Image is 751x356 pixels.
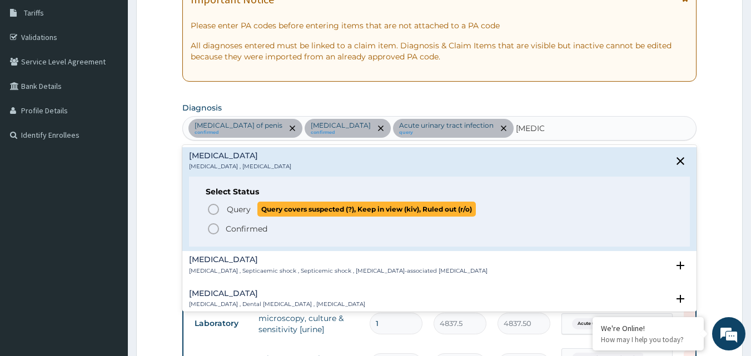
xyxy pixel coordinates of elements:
div: We're Online! [601,323,695,333]
div: Chat with us now [58,62,187,77]
small: query [399,130,494,136]
h4: [MEDICAL_DATA] [189,152,291,160]
span: We're online! [64,107,153,219]
span: Query [227,204,251,215]
p: [MEDICAL_DATA] , Dental [MEDICAL_DATA] , [MEDICAL_DATA] [189,300,365,308]
span: remove selection option [499,123,509,133]
h4: [MEDICAL_DATA] [189,289,365,298]
h4: [MEDICAL_DATA] [189,255,488,264]
i: status option query [207,203,220,216]
i: close select status [674,154,687,168]
span: remove selection option [287,123,297,133]
p: Acute urinary tract infection [399,121,494,130]
p: [MEDICAL_DATA] , [MEDICAL_DATA] [189,163,291,171]
textarea: Type your message and hit 'Enter' [6,238,212,277]
i: open select status [674,259,687,272]
td: microscopy, culture & sensitivity [urine] [253,307,364,340]
div: Minimize live chat window [182,6,209,32]
span: Tariffs [24,8,44,18]
i: open select status [674,292,687,305]
span: remove selection option [376,123,386,133]
p: All diagnoses entered must be linked to a claim item. Diagnosis & Claim Items that are visible bu... [191,40,689,62]
small: confirmed [195,130,282,136]
label: Diagnosis [182,102,222,113]
p: [MEDICAL_DATA] of penis [195,121,282,130]
span: Acute urinary tract infection [572,318,645,329]
td: Laboratory [189,313,253,334]
p: [MEDICAL_DATA] [311,121,371,130]
img: d_794563401_company_1708531726252_794563401 [21,56,45,83]
p: [MEDICAL_DATA] , Septicaemic shock , Septicemic shock , [MEDICAL_DATA]-associated [MEDICAL_DATA] [189,267,488,275]
small: confirmed [311,130,371,136]
i: status option filled [207,222,220,235]
p: Confirmed [226,223,267,234]
p: How may I help you today? [601,335,695,344]
p: Please enter PA codes before entering items that are not attached to a PA code [191,20,689,31]
h6: Select Status [206,188,674,196]
span: Query covers suspected (?), Keep in view (kiv), Ruled out (r/o) [257,202,476,217]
